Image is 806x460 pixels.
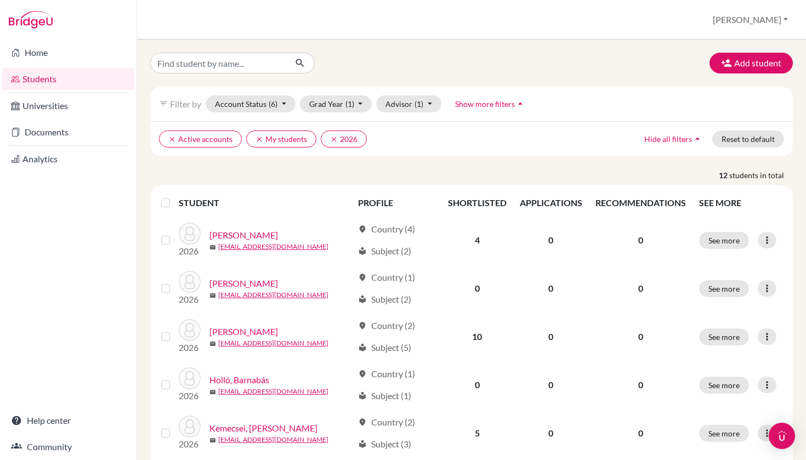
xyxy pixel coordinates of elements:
[209,389,216,395] span: mail
[150,53,286,73] input: Find student by name...
[358,223,415,236] div: Country (4)
[218,290,328,300] a: [EMAIL_ADDRESS][DOMAIN_NAME]
[692,133,703,144] i: arrow_drop_up
[446,95,535,112] button: Show more filtersarrow_drop_up
[709,53,793,73] button: Add student
[2,148,134,170] a: Analytics
[2,68,134,90] a: Students
[2,410,134,431] a: Help center
[209,244,216,251] span: mail
[209,422,317,435] a: Kemecsei, [PERSON_NAME]
[179,293,201,306] p: 2026
[209,325,278,338] a: [PERSON_NAME]
[209,437,216,444] span: mail
[441,361,513,409] td: 0
[513,190,589,216] th: APPLICATIONS
[209,292,216,299] span: mail
[595,427,686,440] p: 0
[321,130,367,147] button: clear2026
[9,11,53,29] img: Bridge-U
[699,425,749,442] button: See more
[209,373,269,387] a: Holló, Barnabás
[455,99,515,109] span: Show more filters
[513,216,589,264] td: 0
[179,271,201,293] img: Domonkos, Luca
[513,361,589,409] td: 0
[358,319,415,332] div: Country (2)
[2,42,134,64] a: Home
[2,95,134,117] a: Universities
[635,130,712,147] button: Hide all filtersarrow_drop_up
[330,135,338,143] i: clear
[170,99,201,109] span: Filter by
[358,367,415,381] div: Country (1)
[513,313,589,361] td: 0
[441,409,513,457] td: 5
[179,341,201,354] p: 2026
[699,377,749,394] button: See more
[2,121,134,143] a: Documents
[358,370,367,378] span: location_on
[246,130,316,147] button: clearMy students
[168,135,176,143] i: clear
[358,245,411,258] div: Subject (2)
[441,313,513,361] td: 10
[699,328,749,345] button: See more
[358,273,367,282] span: location_on
[351,190,441,216] th: PROFILE
[513,409,589,457] td: 0
[699,232,749,249] button: See more
[358,391,367,400] span: local_library
[358,271,415,284] div: Country (1)
[179,223,201,245] img: Boros, Annamária
[595,330,686,343] p: 0
[179,319,201,341] img: Háry, Laura
[513,264,589,313] td: 0
[179,438,201,451] p: 2026
[595,378,686,391] p: 0
[269,99,277,109] span: (6)
[712,130,784,147] button: Reset to default
[209,340,216,347] span: mail
[300,95,372,112] button: Grad Year(1)
[595,234,686,247] p: 0
[515,98,526,109] i: arrow_drop_up
[358,293,411,306] div: Subject (2)
[209,277,278,290] a: [PERSON_NAME]
[358,225,367,234] span: location_on
[358,440,367,448] span: local_library
[179,190,351,216] th: STUDENT
[693,190,788,216] th: SEE MORE
[376,95,441,112] button: Advisor(1)
[358,295,367,304] span: local_library
[441,264,513,313] td: 0
[358,247,367,255] span: local_library
[345,99,354,109] span: (1)
[206,95,296,112] button: Account Status(6)
[218,435,328,445] a: [EMAIL_ADDRESS][DOMAIN_NAME]
[729,169,793,181] span: students in total
[358,343,367,352] span: local_library
[644,134,692,144] span: Hide all filters
[256,135,263,143] i: clear
[358,389,411,402] div: Subject (1)
[218,338,328,348] a: [EMAIL_ADDRESS][DOMAIN_NAME]
[358,341,411,354] div: Subject (5)
[218,387,328,396] a: [EMAIL_ADDRESS][DOMAIN_NAME]
[595,282,686,295] p: 0
[358,416,415,429] div: Country (2)
[589,190,693,216] th: RECOMMENDATIONS
[209,229,278,242] a: [PERSON_NAME]
[769,423,795,449] div: Open Intercom Messenger
[358,438,411,451] div: Subject (3)
[179,367,201,389] img: Holló, Barnabás
[179,389,201,402] p: 2026
[415,99,423,109] span: (1)
[441,216,513,264] td: 4
[358,418,367,427] span: location_on
[2,436,134,458] a: Community
[218,242,328,252] a: [EMAIL_ADDRESS][DOMAIN_NAME]
[179,416,201,438] img: Kemecsei, Aron
[708,9,793,30] button: [PERSON_NAME]
[358,321,367,330] span: location_on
